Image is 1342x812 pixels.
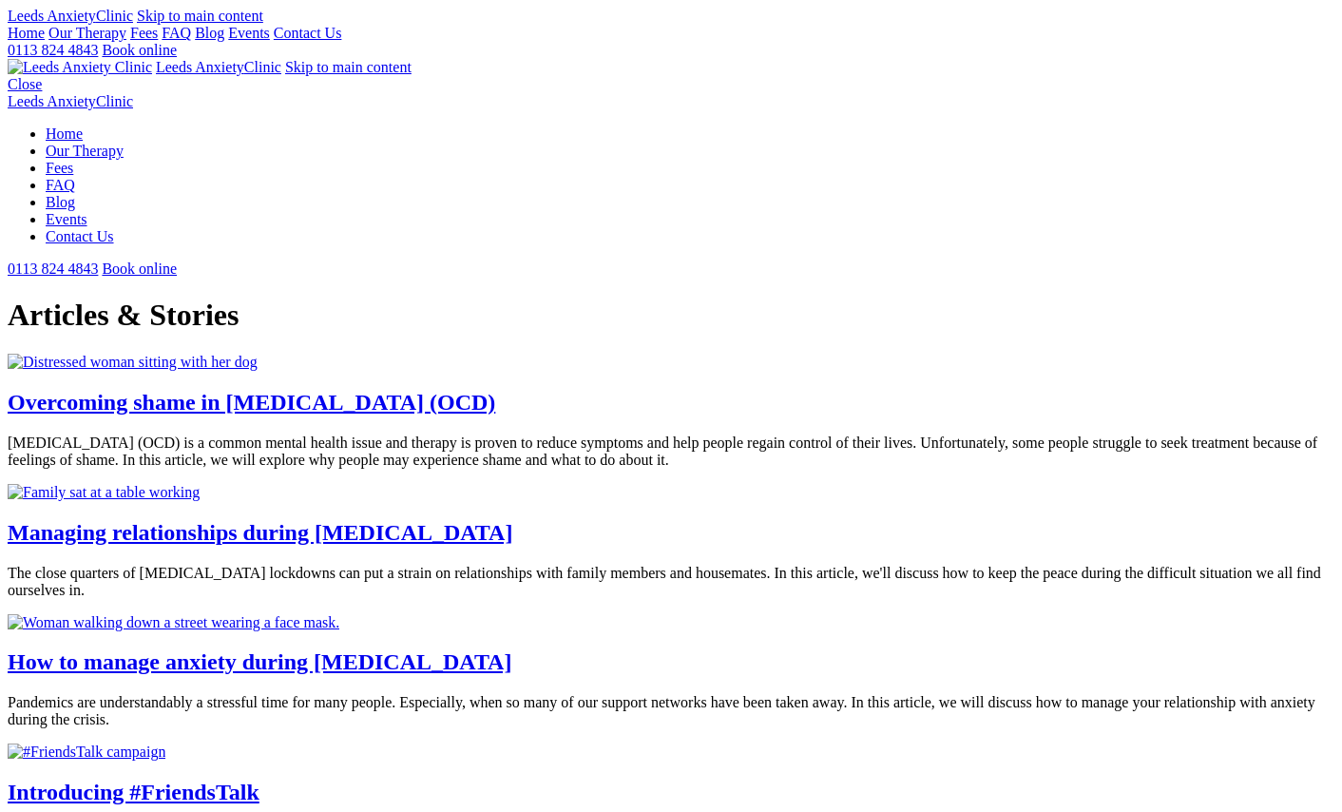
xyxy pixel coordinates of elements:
[102,261,177,277] a: Book online
[46,194,75,210] a: Blog
[130,25,158,41] a: Fees
[285,59,412,75] a: Skip to main content
[162,25,191,41] a: FAQ
[8,59,152,76] img: Leeds Anxiety Clinic
[8,93,96,109] span: Leeds Anxiety
[102,42,177,58] a: Book online
[8,565,1334,599] p: The close quarters of [MEDICAL_DATA] lockdowns can put a strain on relationships with family memb...
[274,25,342,41] a: Contact Us
[8,261,98,277] a: 0113 824 4843
[137,8,263,24] a: Skip to main content
[8,484,200,501] img: Family sat at a table working
[8,780,259,804] a: Introducing #FriendsTalk
[8,520,512,545] a: Managing relationships during [MEDICAL_DATA]
[8,8,133,24] a: Leeds AnxietyClinic
[195,25,224,41] a: Blog
[156,59,281,75] a: Leeds AnxietyClinic
[46,160,73,176] a: Fees
[8,8,96,24] span: Leeds Anxiety
[8,76,42,92] a: Close
[8,649,511,674] a: How to manage anxiety during [MEDICAL_DATA]
[228,25,270,41] a: Events
[8,614,339,631] img: Woman walking down a street wearing a face mask.
[8,694,1334,728] p: Pandemics are understandably a stressful time for many people. Especially, when so many of our su...
[46,143,124,159] a: Our Therapy
[8,390,495,415] a: Overcoming shame in [MEDICAL_DATA] (OCD)
[8,25,45,41] a: Home
[48,25,126,41] a: Our Therapy
[156,59,244,75] span: Leeds Anxiety
[8,42,98,58] a: 0113 824 4843
[8,93,133,109] a: Leeds AnxietyClinic
[46,228,114,244] a: Contact Us
[8,298,1334,333] h1: Articles & Stories
[46,177,75,193] a: FAQ
[8,435,1334,469] p: [MEDICAL_DATA] (OCD) is a common mental health issue and therapy is proven to reduce symptoms and...
[8,354,258,371] img: Distressed woman sitting with her dog
[8,744,165,761] img: #FriendsTalk campaign
[46,126,83,142] a: Home
[46,211,87,227] a: Events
